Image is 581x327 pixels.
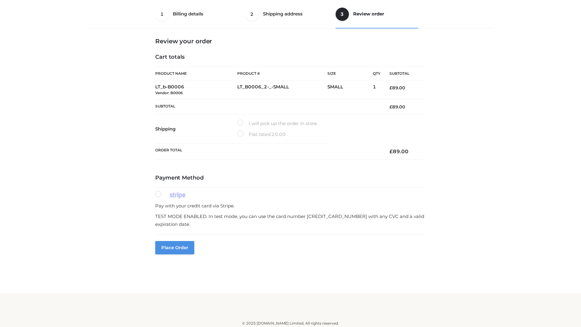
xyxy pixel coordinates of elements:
button: Place order [155,241,194,254]
th: Shipping [155,114,237,144]
h3: Review your order [155,38,426,45]
bdi: 89.00 [389,104,405,110]
th: Subtotal [380,67,426,81]
bdi: 89.00 [389,148,409,154]
div: © 2025 [DOMAIN_NAME] Limited. All rights reserved. [90,320,491,326]
td: LT_b-B0006 [155,81,237,100]
bdi: 20.00 [268,131,286,137]
small: Vendor: B0006 [155,91,183,95]
label: Flat rate: [237,130,286,138]
h4: Payment Method [155,175,426,181]
td: LT_B0006_2-_-SMALL [237,81,327,100]
span: £ [389,148,393,154]
span: £ [389,85,392,91]
td: SMALL [327,81,373,100]
th: Product # [237,67,327,81]
h4: Cart totals [155,54,426,61]
bdi: 89.00 [389,85,405,91]
p: Pay with your credit card via Stripe. [155,202,426,210]
span: £ [389,104,392,110]
label: I will pick up the order in store. [237,120,318,127]
p: TEST MODE ENABLED. In test mode, you can use the card number [CREDIT_CARD_NUMBER] with any CVC an... [155,213,426,228]
th: Product Name [155,67,237,81]
td: 1 [373,81,380,100]
span: £ [268,131,271,137]
th: Qty [373,67,380,81]
th: Subtotal [155,99,380,114]
th: Order Total [155,144,380,160]
th: Size [327,67,370,81]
